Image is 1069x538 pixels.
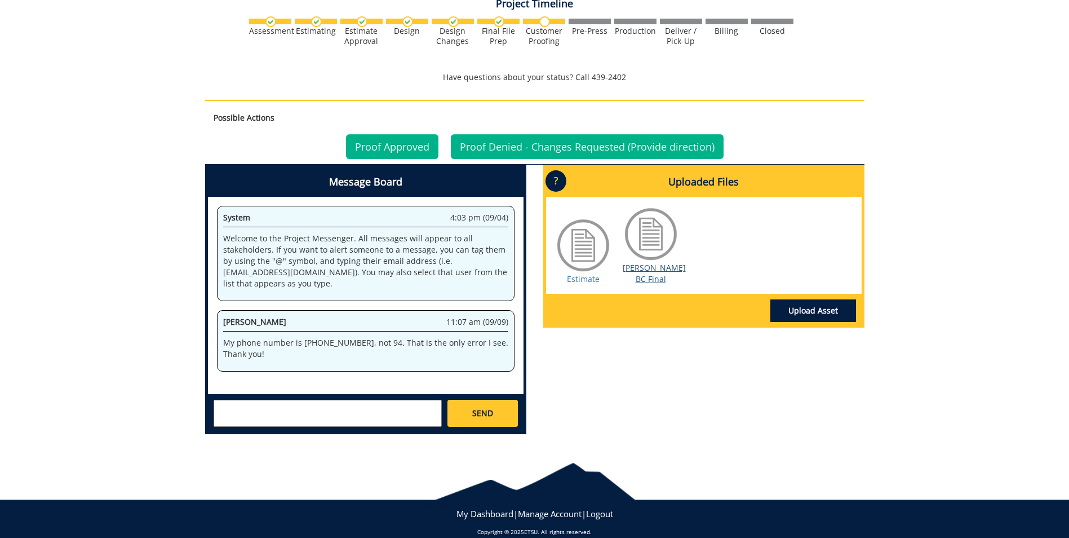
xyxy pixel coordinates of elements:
[223,212,250,223] span: System
[402,16,413,27] img: checkmark
[446,316,508,328] span: 11:07 am (09/09)
[223,316,286,327] span: [PERSON_NAME]
[432,26,474,46] div: Design Changes
[346,134,438,159] a: Proof Approved
[546,167,862,197] h4: Uploaded Files
[472,408,493,419] span: SEND
[208,167,524,197] h4: Message Board
[451,134,724,159] a: Proof Denied - Changes Requested (Provide direction)
[569,26,611,36] div: Pre-Press
[249,26,291,36] div: Assessment
[706,26,748,36] div: Billing
[524,528,538,536] a: ETSU
[447,400,517,427] a: SEND
[567,274,600,284] a: Estimate
[223,337,508,360] p: My phone number is [PHONE_NUMBER], not 94. That is the only error I see. Thank you!
[265,16,276,27] img: checkmark
[456,508,513,519] a: My Dashboard
[295,26,337,36] div: Estimating
[770,299,856,322] a: Upload Asset
[614,26,657,36] div: Production
[214,400,442,427] textarea: messageToSend
[223,233,508,289] p: Welcome to the Project Messenger. All messages will appear to all stakeholders. If you want to al...
[660,26,702,46] div: Deliver / Pick-Up
[539,16,550,27] img: no
[205,72,864,83] p: Have questions about your status? Call 439-2402
[311,16,322,27] img: checkmark
[518,508,582,519] a: Manage Account
[450,212,508,223] span: 4:03 pm (09/04)
[357,16,367,27] img: checkmark
[586,508,613,519] a: Logout
[751,26,793,36] div: Closed
[448,16,459,27] img: checkmark
[623,262,686,284] a: [PERSON_NAME] BC Final
[494,16,504,27] img: checkmark
[386,26,428,36] div: Design
[477,26,520,46] div: Final File Prep
[523,26,565,46] div: Customer Proofing
[214,112,274,123] strong: Possible Actions
[545,170,566,192] p: ?
[340,26,383,46] div: Estimate Approval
